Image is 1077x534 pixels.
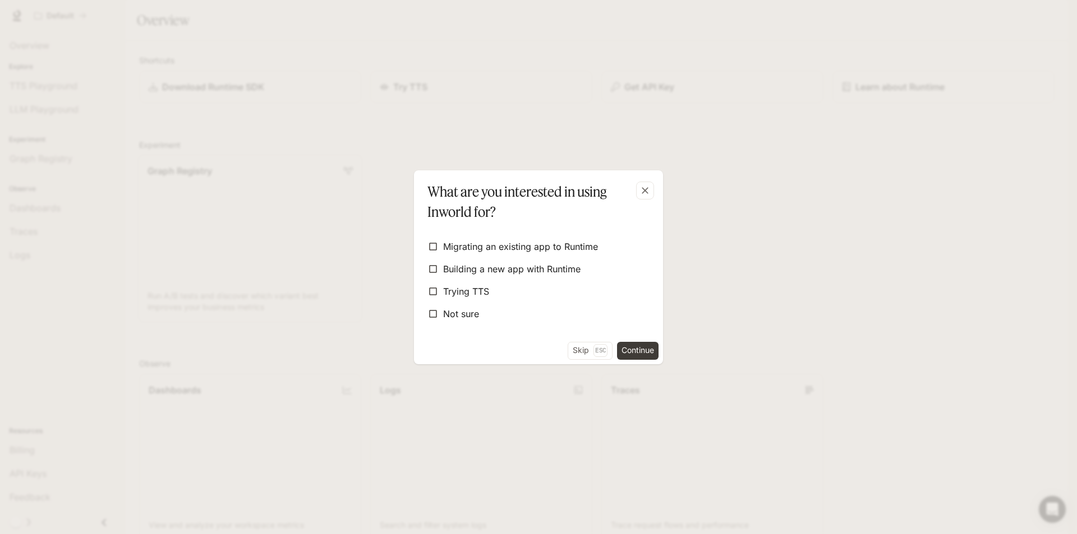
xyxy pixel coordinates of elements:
[443,262,581,276] span: Building a new app with Runtime
[593,344,607,356] p: Esc
[617,342,659,360] button: Continue
[568,342,613,360] button: SkipEsc
[443,240,598,253] span: Migrating an existing app to Runtime
[427,182,645,222] p: What are you interested in using Inworld for?
[443,285,489,298] span: Trying TTS
[443,307,479,321] span: Not sure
